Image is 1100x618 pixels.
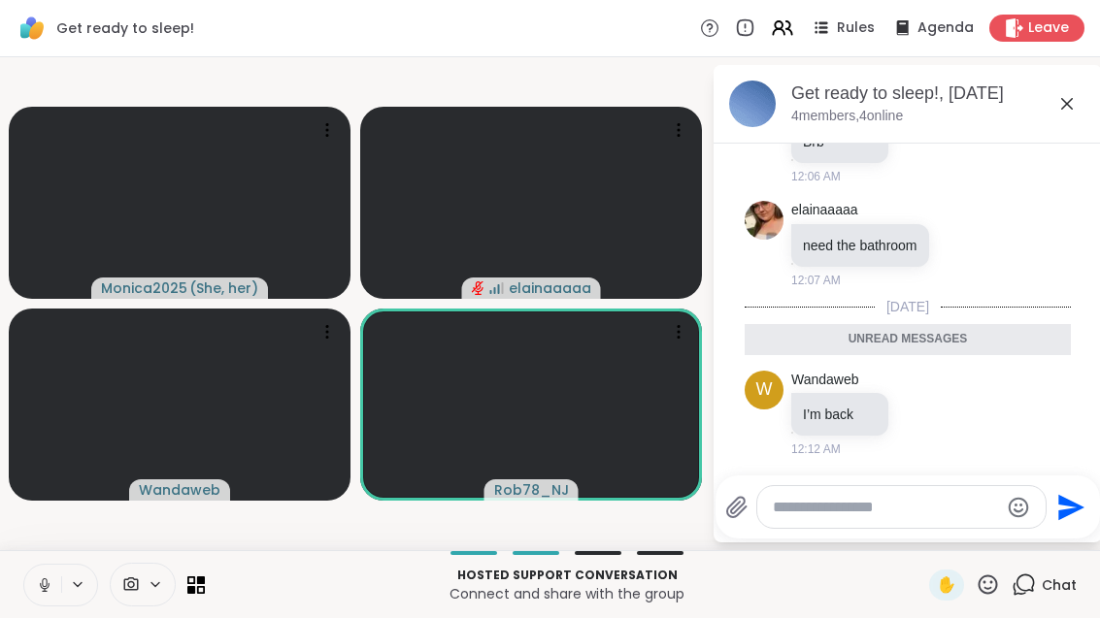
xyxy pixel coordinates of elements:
a: elainaaaaa [791,201,858,220]
div: Unread messages [745,324,1071,355]
span: ✋ [937,573,956,597]
img: Get ready to sleep!, Oct 11 [729,81,776,127]
span: Monica2025 [101,278,187,298]
span: 12:06 AM [791,168,841,185]
a: Wandaweb [791,371,859,390]
p: I’m back [803,405,877,424]
span: 12:07 AM [791,272,841,289]
span: Rules [837,18,875,38]
button: Send [1047,485,1090,529]
span: audio-muted [472,281,485,295]
span: Get ready to sleep! [56,18,194,38]
p: need the bathroom [803,236,917,255]
span: [DATE] [875,297,941,316]
img: https://sharewell-space-live.sfo3.digitaloceanspaces.com/user-generated/b06f800e-e85b-4edd-a3a5-6... [745,201,783,240]
button: Emoji picker [1007,496,1030,519]
span: Leave [1028,18,1069,38]
img: ShareWell Logomark [16,12,49,45]
p: Connect and share with the group [217,584,917,603]
textarea: Type your message [773,498,999,517]
div: Get ready to sleep!, [DATE] [791,81,1086,106]
span: W [756,376,773,403]
span: ( She, her ) [189,278,258,298]
span: Agenda [917,18,974,38]
span: Wandaweb [139,480,220,500]
span: elainaaaaa [509,278,591,298]
p: 4 members, 4 online [791,107,903,126]
span: 12:12 AM [791,440,841,458]
p: Hosted support conversation [217,567,917,584]
span: Rob78_NJ [494,480,569,500]
span: Chat [1042,575,1077,595]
